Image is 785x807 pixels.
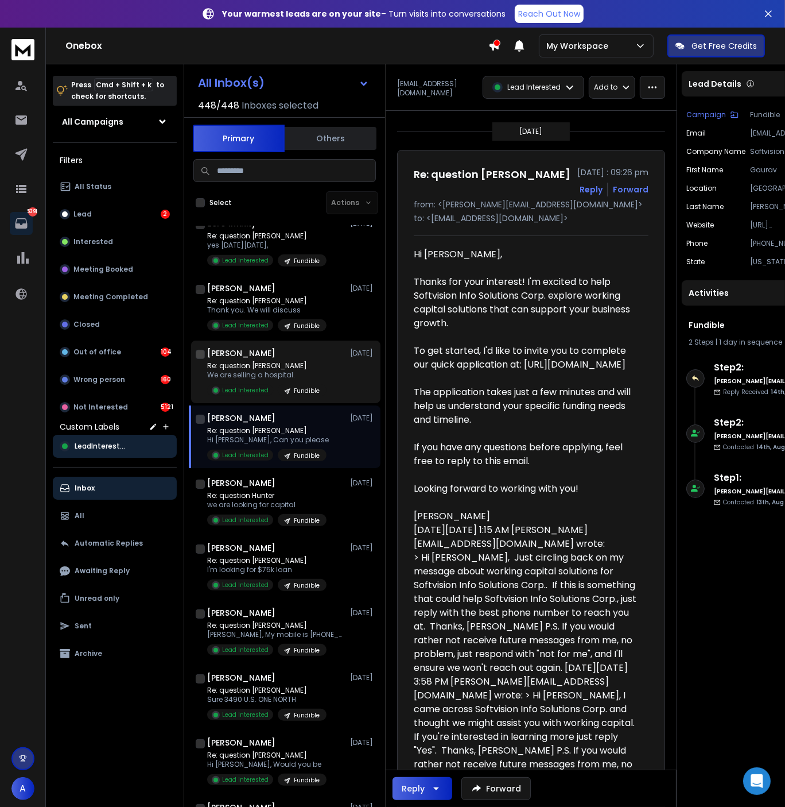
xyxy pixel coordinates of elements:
p: Lead Interested [222,256,269,265]
p: Fundible [294,776,320,785]
button: Reply [392,777,452,800]
p: Fundible [294,451,320,460]
p: [DATE] [350,349,376,358]
p: First Name [686,165,723,175]
h1: [PERSON_NAME] [207,737,275,748]
button: Automatic Replies [53,532,177,555]
button: A [11,777,34,800]
button: Meeting Completed [53,285,177,308]
p: Awaiting Reply [75,566,130,576]
h1: [PERSON_NAME] [207,412,275,424]
h3: Custom Labels [60,421,119,433]
p: Thank you. We will discuss [207,306,327,315]
p: [EMAIL_ADDRESS][DOMAIN_NAME] [397,79,476,98]
p: Automatic Replies [75,539,143,548]
p: Out of office [73,347,121,357]
p: Lead Interested [222,386,269,395]
p: Press to check for shortcuts. [71,79,164,102]
button: All [53,504,177,527]
h1: [PERSON_NAME] [207,347,275,359]
p: location [686,184,717,193]
p: All Status [75,182,111,191]
span: 1 day in sequence [719,337,782,347]
p: Lead Interested [222,775,269,784]
p: Re: question [PERSON_NAME] [207,296,327,306]
p: Lead Details [689,78,741,90]
p: we are looking for capital [207,500,327,509]
h1: [PERSON_NAME] [207,607,275,619]
p: Sure 3490 U.S. ONE NORTH [207,695,327,704]
p: [DATE] [350,478,376,488]
img: logo [11,39,34,60]
p: Re: question [PERSON_NAME] [207,231,327,241]
p: All [75,511,84,520]
p: [DATE] [519,127,542,136]
div: Reply [402,783,425,794]
h1: [PERSON_NAME] [207,542,275,554]
button: Sent [53,615,177,638]
button: All Campaigns [53,110,177,133]
span: LeadInterested [75,442,129,451]
p: Interested [73,237,113,246]
p: [DATE] : 09:26 pm [577,167,648,178]
p: to: <[EMAIL_ADDRESS][DOMAIN_NAME]> [414,213,648,224]
p: Inbox [75,484,95,493]
p: Fundible [294,322,320,330]
p: [DATE] [350,284,376,293]
p: Fundible [294,387,320,395]
button: Others [285,126,376,151]
button: Lead2 [53,203,177,226]
p: Re: question Hunter [207,491,327,500]
p: My Workspace [546,40,613,52]
button: Interested [53,230,177,253]
p: Lead [73,210,92,219]
a: 5391 [10,212,33,235]
p: Meeting Completed [73,292,148,302]
p: Last Name [686,202,724,211]
p: Closed [73,320,100,329]
p: yes [DATE][DATE], [207,241,327,250]
p: Archive [75,649,102,658]
p: Meeting Booked [73,265,133,274]
p: [DATE] [350,608,376,617]
p: Lead Interested [222,646,269,654]
p: Lead Interested [222,711,269,719]
p: Fundible [294,516,320,525]
p: Fundible [294,581,320,590]
p: Sent [75,621,92,631]
button: Archive [53,642,177,665]
span: 448 / 448 [198,99,239,113]
p: Re: question [PERSON_NAME] [207,361,327,370]
p: Lead Interested [222,451,269,460]
p: Re: question [PERSON_NAME] [207,426,329,435]
strong: Your warmest leads are on your site [222,8,381,20]
p: Fundible [294,646,320,655]
p: Not Interested [73,403,128,412]
p: – Turn visits into conversations [222,8,506,20]
div: 2 [161,210,170,219]
h1: [PERSON_NAME] [207,672,275,684]
p: Lead Interested [507,83,561,92]
h3: Inboxes selected [242,99,318,113]
button: Wrong person160 [53,368,177,391]
p: Contacted [723,443,785,451]
span: Cmd + Shift + k [94,78,153,91]
button: Awaiting Reply [53,559,177,582]
p: Hi [PERSON_NAME], Can you please [207,435,329,445]
p: Add to [594,83,617,92]
h1: [PERSON_NAME] [207,283,275,294]
p: Lead Interested [222,516,269,524]
p: Re: question [PERSON_NAME] [207,556,327,565]
p: [PERSON_NAME], My mobile is [PHONE_NUMBER]. [207,630,345,639]
p: [DATE] [350,738,376,747]
p: Contacted [723,498,784,507]
div: 5121 [161,403,170,412]
a: Reach Out Now [515,5,584,23]
button: Primary [193,125,285,152]
button: All Inbox(s) [189,71,378,94]
p: Hi [PERSON_NAME], Would you be [207,760,327,769]
p: Phone [686,239,708,248]
div: 104 [161,347,170,357]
